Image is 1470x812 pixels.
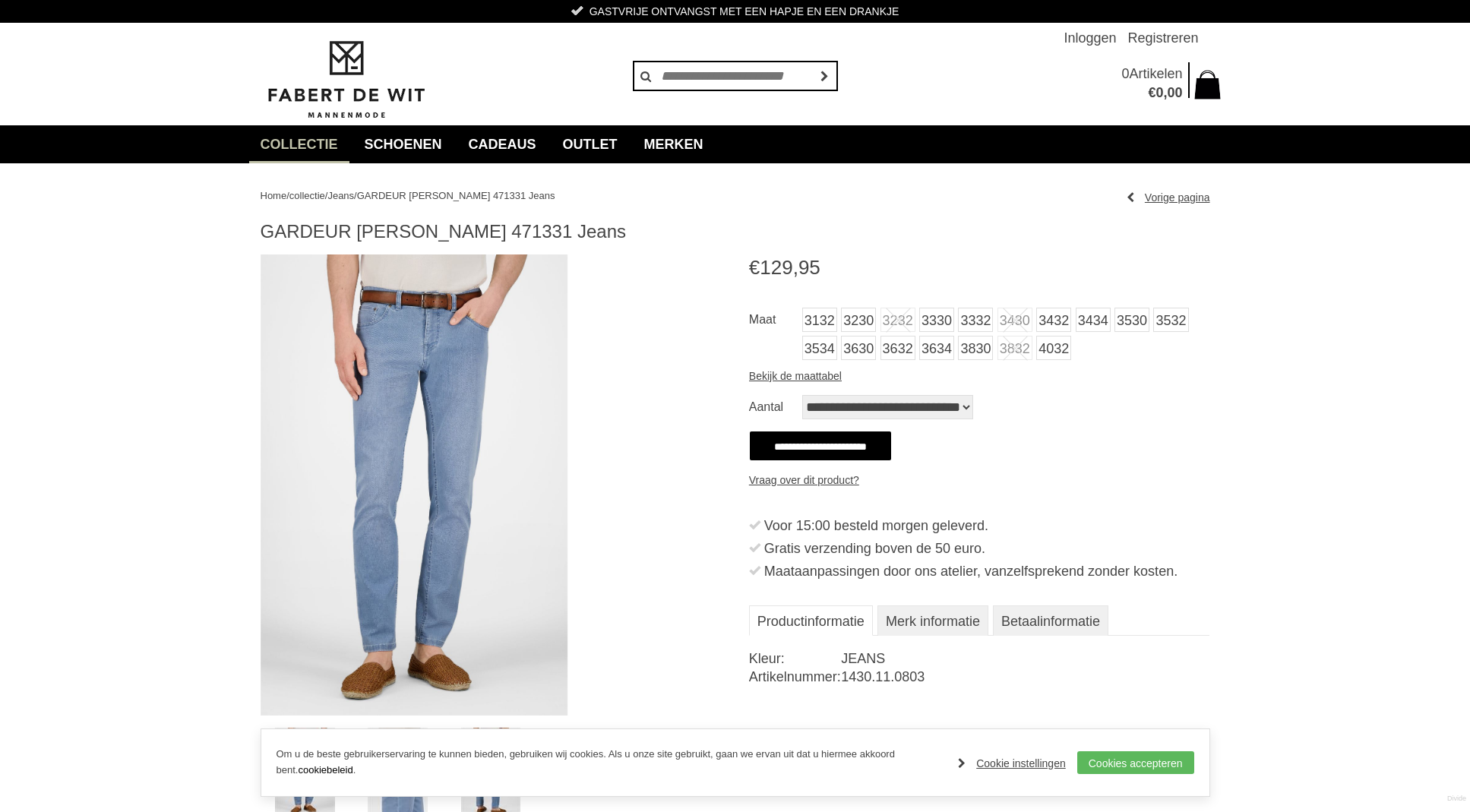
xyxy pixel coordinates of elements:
[1076,308,1111,332] a: 3434
[841,668,1209,686] dd: 1430.11.0803
[749,605,873,636] a: Productinformatie
[749,308,1210,365] ul: Maat
[1447,789,1466,808] a: Divide
[261,39,432,121] img: Fabert de Wit
[764,537,1210,560] div: Gratis verzending boven de 50 euro.
[793,256,798,279] span: ,
[1163,85,1167,100] span: ,
[958,752,1066,775] a: Cookie instellingen
[1114,308,1149,332] a: 3530
[353,125,454,163] a: Schoenen
[1129,66,1182,81] span: Artikelen
[457,125,548,163] a: Cadeaus
[760,256,792,279] span: 129
[1121,66,1129,81] span: 0
[749,469,859,491] a: Vraag over dit product?
[880,336,915,360] a: 3632
[841,308,876,332] a: 3230
[633,125,715,163] a: Merken
[798,256,820,279] span: 95
[841,649,1209,668] dd: JEANS
[1153,308,1188,332] a: 3532
[1167,85,1182,100] span: 00
[919,336,954,360] a: 3634
[249,125,349,163] a: collectie
[958,336,993,360] a: 3830
[749,256,760,279] span: €
[325,190,328,201] span: /
[802,308,837,332] a: 3132
[286,190,289,201] span: /
[289,190,325,201] a: collectie
[749,365,842,387] a: Bekijk de maattabel
[1127,23,1198,53] a: Registreren
[841,336,876,360] a: 3630
[993,605,1108,636] a: Betaalinformatie
[552,125,629,163] a: Outlet
[749,395,802,419] label: Aantal
[277,747,944,779] p: Om u de beste gebruikerservaring te kunnen bieden, gebruiken wij cookies. Als u onze site gebruik...
[298,764,352,776] a: cookiebeleid
[327,190,354,201] a: Jeans
[1036,336,1071,360] a: 4032
[1148,85,1155,100] span: €
[354,190,357,201] span: /
[877,605,988,636] a: Merk informatie
[958,308,993,332] a: 3332
[1064,23,1116,53] a: Inloggen
[1036,308,1071,332] a: 3432
[1127,186,1210,209] a: Vorige pagina
[1155,85,1163,100] span: 0
[749,560,1210,583] li: Maataanpassingen door ons atelier, vanzelfsprekend zonder kosten.
[764,514,1210,537] div: Voor 15:00 besteld morgen geleverd.
[261,190,287,201] a: Home
[357,190,555,201] a: GARDEUR [PERSON_NAME] 471331 Jeans
[749,649,841,668] dt: Kleur:
[261,254,568,716] img: GARDEUR Sandro 471331 Jeans
[802,336,837,360] a: 3534
[919,308,954,332] a: 3330
[749,668,841,686] dt: Artikelnummer:
[261,220,1210,243] h1: GARDEUR [PERSON_NAME] 471331 Jeans
[1077,751,1194,774] a: Cookies accepteren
